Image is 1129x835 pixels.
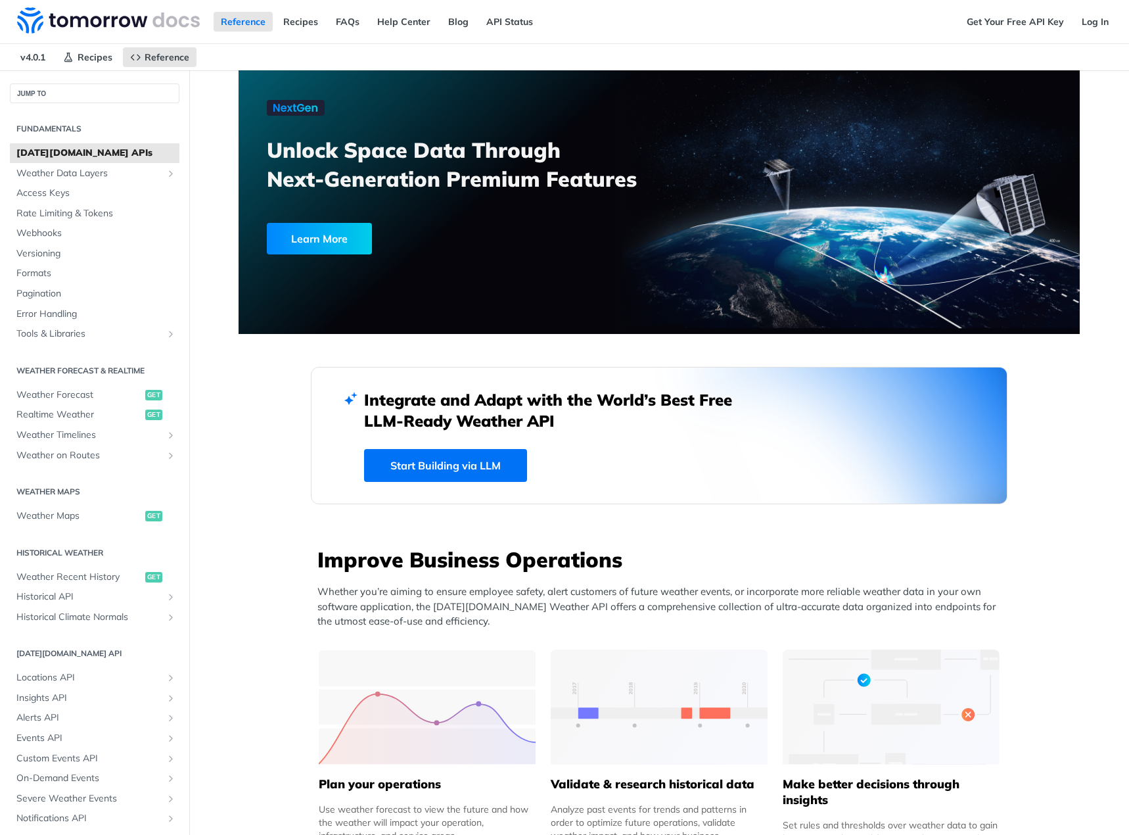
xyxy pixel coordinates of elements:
[551,650,768,765] img: 13d7ca0-group-496-2.svg
[276,12,325,32] a: Recipes
[10,567,179,587] a: Weather Recent Historyget
[145,51,189,63] span: Reference
[364,449,527,482] a: Start Building via LLM
[10,204,179,224] a: Rate Limiting & Tokens
[166,813,176,824] button: Show subpages for Notifications API
[56,47,120,67] a: Recipes
[16,792,162,805] span: Severe Weather Events
[16,287,176,300] span: Pagination
[267,135,674,193] h3: Unlock Space Data Through Next-Generation Premium Features
[16,692,162,705] span: Insights API
[145,572,162,583] span: get
[16,510,142,523] span: Weather Maps
[10,608,179,627] a: Historical Climate NormalsShow subpages for Historical Climate Normals
[166,168,176,179] button: Show subpages for Weather Data Layers
[16,590,162,604] span: Historical API
[166,733,176,744] button: Show subpages for Events API
[10,405,179,425] a: Realtime Weatherget
[16,247,176,260] span: Versioning
[145,511,162,521] span: get
[166,450,176,461] button: Show subpages for Weather on Routes
[16,408,142,421] span: Realtime Weather
[16,671,162,684] span: Locations API
[145,390,162,400] span: get
[10,304,179,324] a: Error Handling
[16,449,162,462] span: Weather on Routes
[166,713,176,723] button: Show subpages for Alerts API
[10,385,179,405] a: Weather Forecastget
[10,587,179,607] a: Historical APIShow subpages for Historical API
[78,51,112,63] span: Recipes
[10,749,179,769] a: Custom Events APIShow subpages for Custom Events API
[441,12,476,32] a: Blog
[16,711,162,725] span: Alerts API
[10,284,179,304] a: Pagination
[16,267,176,280] span: Formats
[16,429,162,442] span: Weather Timelines
[551,776,768,792] h5: Validate & research historical data
[166,753,176,764] button: Show subpages for Custom Events API
[13,47,53,67] span: v4.0.1
[1074,12,1116,32] a: Log In
[16,327,162,341] span: Tools & Libraries
[267,223,592,254] a: Learn More
[16,732,162,745] span: Events API
[10,486,179,498] h2: Weather Maps
[214,12,273,32] a: Reference
[267,100,325,116] img: NextGen
[166,612,176,623] button: Show subpages for Historical Climate Normals
[16,308,176,321] span: Error Handling
[10,264,179,283] a: Formats
[370,12,438,32] a: Help Center
[10,446,179,465] a: Weather on RoutesShow subpages for Weather on Routes
[10,425,179,445] a: Weather TimelinesShow subpages for Weather Timelines
[10,83,179,103] button: JUMP TO
[10,365,179,377] h2: Weather Forecast & realtime
[317,545,1007,574] h3: Improve Business Operations
[17,7,200,34] img: Tomorrow.io Weather API Docs
[10,123,179,135] h2: Fundamentals
[166,773,176,784] button: Show subpages for On-Demand Events
[959,12,1071,32] a: Get Your Free API Key
[267,223,372,254] div: Learn More
[16,389,142,402] span: Weather Forecast
[10,143,179,163] a: [DATE][DOMAIN_NAME] APIs
[479,12,540,32] a: API Status
[10,648,179,659] h2: [DATE][DOMAIN_NAME] API
[16,611,162,624] span: Historical Climate Normals
[329,12,367,32] a: FAQs
[166,794,176,804] button: Show subpages for Severe Weather Events
[16,227,176,240] span: Webhooks
[10,809,179,828] a: Notifications APIShow subpages for Notifications API
[10,547,179,559] h2: Historical Weather
[364,389,752,431] h2: Integrate and Adapt with the World’s Best Free LLM-Ready Weather API
[145,410,162,420] span: get
[16,167,162,180] span: Weather Data Layers
[16,812,162,825] span: Notifications API
[166,592,176,602] button: Show subpages for Historical API
[319,650,536,765] img: 39565e8-group-4962x.svg
[10,728,179,748] a: Events APIShow subpages for Events API
[123,47,196,67] a: Reference
[16,207,176,220] span: Rate Limiting & Tokens
[10,324,179,344] a: Tools & LibrariesShow subpages for Tools & Libraries
[10,183,179,203] a: Access Keys
[10,668,179,688] a: Locations APIShow subpages for Locations API
[166,430,176,441] button: Show subpages for Weather Timelines
[10,506,179,526] a: Weather Mapsget
[16,772,162,785] span: On-Demand Events
[10,769,179,788] a: On-Demand EventsShow subpages for On-Demand Events
[166,329,176,339] button: Show subpages for Tools & Libraries
[783,650,1000,765] img: a22d113-group-496-32x.svg
[166,673,176,683] button: Show subpages for Locations API
[166,693,176,704] button: Show subpages for Insights API
[10,224,179,243] a: Webhooks
[10,244,179,264] a: Versioning
[10,688,179,708] a: Insights APIShow subpages for Insights API
[16,571,142,584] span: Weather Recent History
[16,187,176,200] span: Access Keys
[317,584,1007,629] p: Whether you’re aiming to ensure employee safety, alert customers of future weather events, or inc...
[10,164,179,183] a: Weather Data LayersShow subpages for Weather Data Layers
[783,776,1000,808] h5: Make better decisions through insights
[16,147,176,160] span: [DATE][DOMAIN_NAME] APIs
